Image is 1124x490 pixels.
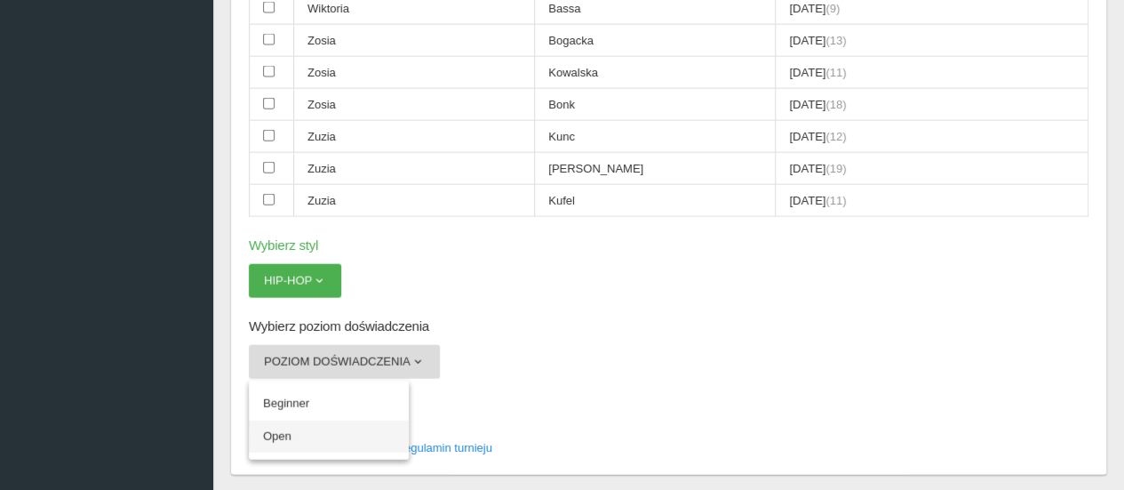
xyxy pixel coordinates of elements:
a: Open [249,421,409,453]
td: Zosia [294,57,535,89]
td: Zuzia [294,121,535,153]
td: [DATE] [776,121,1088,153]
a: Beginner [249,388,409,420]
td: Bonk [535,89,776,121]
td: [PERSON_NAME] [535,153,776,185]
td: [DATE] [776,153,1088,185]
a: Regulamin turnieju [396,441,492,454]
h6: Wybierz poziom doświadczenia [249,316,1088,336]
span: (19) [825,162,846,175]
td: Bogacka [535,25,776,57]
p: Przechodząc dalej akceptuję [249,439,1088,457]
td: [DATE] [776,89,1088,121]
td: Zuzia [294,153,535,185]
td: [DATE] [776,57,1088,89]
span: (9) [825,2,840,15]
td: [DATE] [776,185,1088,217]
span: (11) [825,66,846,79]
button: Hip-hop [249,264,341,298]
td: Kufel [535,185,776,217]
td: Zosia [294,25,535,57]
span: (11) [825,194,846,207]
button: Poziom doświadczenia [249,345,440,379]
td: Zuzia [294,185,535,217]
span: (13) [825,34,846,47]
td: Kunc [535,121,776,153]
span: (12) [825,130,846,143]
h6: Wybierz styl [249,235,1088,255]
td: Zosia [294,89,535,121]
span: (18) [825,98,846,111]
td: Kowalska [535,57,776,89]
td: [DATE] [776,25,1088,57]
